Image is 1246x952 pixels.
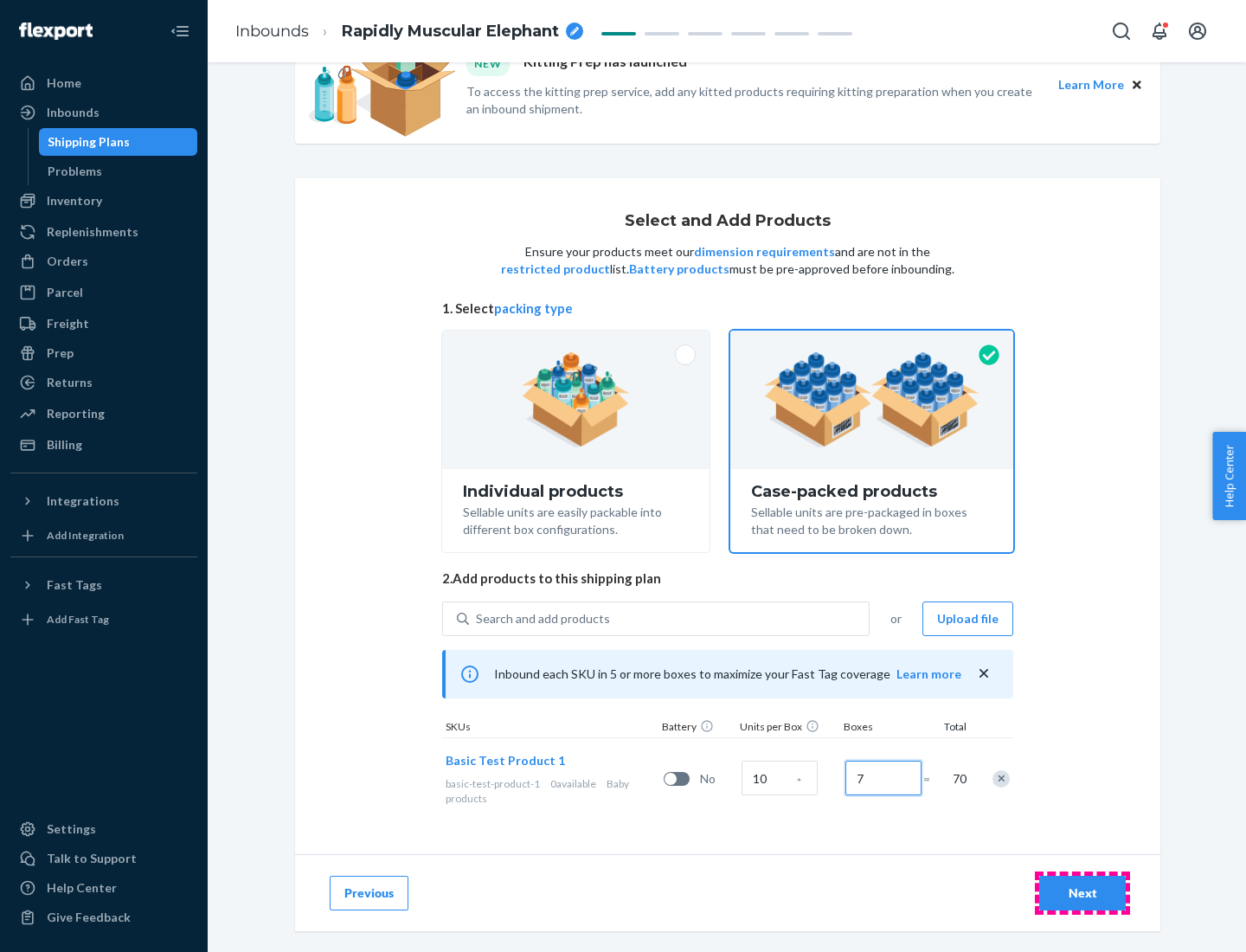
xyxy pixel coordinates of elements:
[923,770,941,788] span: =
[742,761,818,795] input: Case Quantity
[927,719,970,737] div: Total
[992,770,1010,788] div: Remove Item
[751,483,992,500] div: Case-packed products
[975,665,992,683] button: close
[476,610,610,627] div: Search and add products
[10,279,197,306] a: Parcel
[47,315,89,332] div: Freight
[47,344,74,362] div: Prep
[10,310,197,338] a: Freight
[501,261,610,278] button: restricted product
[466,52,510,75] div: NEW
[47,104,100,121] div: Inbounds
[47,850,137,867] div: Talk to Support
[658,719,736,737] div: Battery
[10,369,197,396] a: Returns
[47,576,102,594] div: Fast Tags
[764,352,979,447] img: case-pack.59cecea509d18c883b923b81aeac6d0b.png
[523,52,687,75] p: Kitting Prep has launched
[1212,432,1246,520] button: Help Center
[330,876,408,910] button: Previous
[10,400,197,428] a: Reporting
[342,21,559,43] span: Rapidly Muscular Elephant
[10,99,197,126] a: Inbounds
[47,879,117,897] div: Help Center
[10,571,197,599] button: Fast Tags
[522,352,630,447] img: individual-pack.facf35554cb0f1810c75b2bd6df2d64e.png
[48,163,102,180] div: Problems
[700,770,735,788] span: No
[47,223,138,241] div: Replenishments
[694,243,835,261] button: dimension requirements
[442,299,1013,318] span: 1. Select
[890,610,902,627] span: or
[10,248,197,275] a: Orders
[10,487,197,515] button: Integrations
[47,284,83,301] div: Parcel
[47,405,105,422] div: Reporting
[499,243,956,278] p: Ensure your products meet our and are not in the list. must be pre-approved before inbounding.
[48,133,130,151] div: Shipping Plans
[625,213,831,230] h1: Select and Add Products
[235,22,309,41] a: Inbounds
[629,261,729,278] button: Battery products
[446,776,657,806] div: Baby products
[10,187,197,215] a: Inventory
[494,299,573,318] button: packing type
[736,719,840,737] div: Units per Box
[163,14,197,48] button: Close Navigation
[896,666,961,683] button: Learn more
[10,874,197,902] a: Help Center
[47,909,131,926] div: Give Feedback
[1058,75,1124,94] button: Learn More
[949,770,967,788] span: 70
[47,528,124,543] div: Add Integration
[463,483,689,500] div: Individual products
[10,522,197,550] a: Add Integration
[840,719,927,737] div: Boxes
[446,752,565,769] button: Basic Test Product 1
[446,753,565,768] span: Basic Test Product 1
[550,777,596,790] span: 0 available
[10,606,197,634] a: Add Fast Tag
[47,74,81,92] div: Home
[442,650,1013,698] div: Inbound each SKU in 5 or more boxes to maximize your Fast Tag coverage
[39,128,198,156] a: Shipping Plans
[19,23,93,40] img: Flexport logo
[1039,876,1126,910] button: Next
[1054,884,1111,902] div: Next
[442,569,1013,588] span: 2. Add products to this shipping plan
[47,492,119,510] div: Integrations
[47,820,96,838] div: Settings
[446,777,540,790] span: basic-test-product-1
[10,431,197,459] a: Billing
[47,192,102,209] div: Inventory
[463,500,689,538] div: Sellable units are easily packable into different box configurations.
[10,69,197,97] a: Home
[1104,14,1139,48] button: Open Search Box
[222,6,597,57] ol: breadcrumbs
[10,845,197,872] a: Talk to Support
[10,815,197,843] a: Settings
[10,218,197,246] a: Replenishments
[39,158,198,185] a: Problems
[47,253,88,270] div: Orders
[47,374,93,391] div: Returns
[10,339,197,367] a: Prep
[751,500,992,538] div: Sellable units are pre-packaged in boxes that need to be broken down.
[1127,75,1146,94] button: Close
[845,761,922,795] input: Number of boxes
[442,719,658,737] div: SKUs
[47,436,82,453] div: Billing
[1142,14,1177,48] button: Open notifications
[10,904,197,931] button: Give Feedback
[1180,14,1215,48] button: Open account menu
[466,83,1043,118] p: To access the kitting prep service, add any kitted products requiring kitting preparation when yo...
[922,601,1013,636] button: Upload file
[47,612,109,627] div: Add Fast Tag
